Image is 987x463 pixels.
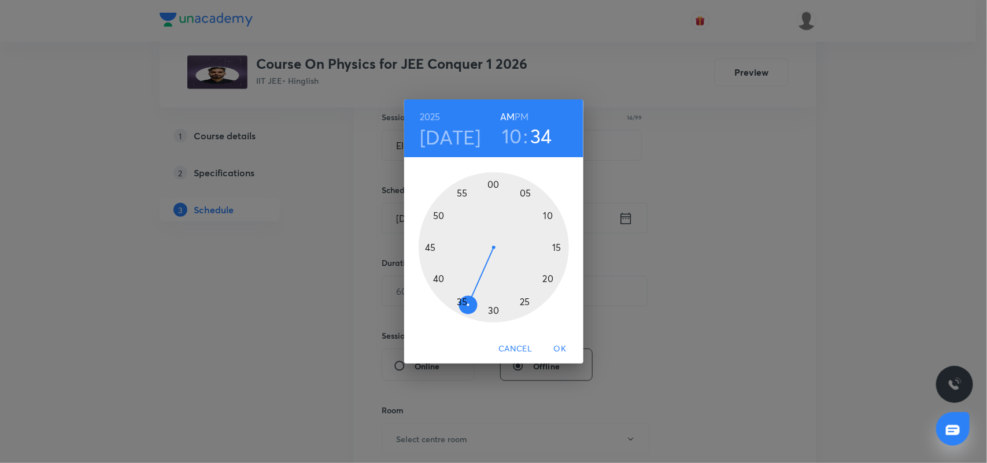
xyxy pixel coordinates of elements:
[546,342,574,356] span: OK
[498,342,532,356] span: Cancel
[420,125,481,149] button: [DATE]
[542,338,579,360] button: OK
[530,124,552,148] button: 34
[515,109,528,125] button: PM
[502,124,522,148] button: 10
[494,338,537,360] button: Cancel
[420,109,441,125] button: 2025
[523,124,528,148] h3: :
[500,109,515,125] button: AM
